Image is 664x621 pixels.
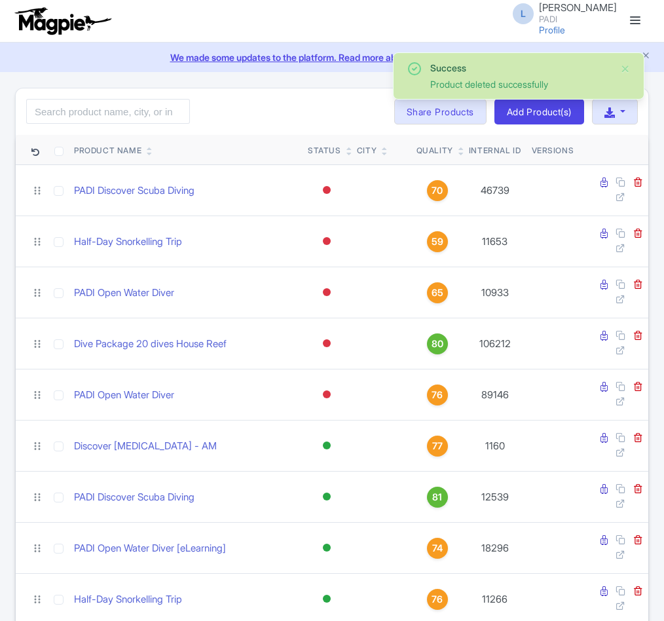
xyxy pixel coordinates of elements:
[464,216,526,267] td: 11653
[357,145,377,157] div: City
[74,388,174,403] a: PADI Open Water Diver
[464,369,526,421] td: 89146
[74,286,174,301] a: PADI Open Water Diver
[641,49,651,64] button: Close announcement
[416,282,458,303] a: 65
[12,7,113,35] img: logo-ab69f6fb50320c5b225c76a69d11143b.png
[464,523,526,574] td: 18296
[432,439,443,453] span: 77
[8,50,656,64] a: We made some updates to the platform. Read more about the new layout
[620,61,631,77] button: Close
[432,183,443,198] span: 70
[432,490,442,504] span: 81
[494,99,584,125] a: Add Product(s)
[320,283,333,302] div: Inactive
[416,589,458,610] a: 76
[416,231,458,252] a: 59
[464,267,526,318] td: 10933
[416,145,453,157] div: Quality
[416,436,458,457] a: 77
[74,439,217,454] a: Discover [MEDICAL_DATA] - AM
[416,385,458,405] a: 76
[308,145,341,157] div: Status
[505,3,617,24] a: L [PERSON_NAME] PADI
[74,145,141,157] div: Product Name
[320,385,333,404] div: Inactive
[430,77,610,91] div: Product deleted successfully
[320,590,333,609] div: Active
[320,232,333,251] div: Inactive
[539,1,617,14] span: [PERSON_NAME]
[432,592,443,607] span: 76
[320,487,333,506] div: Active
[432,286,443,300] span: 65
[26,99,190,124] input: Search product name, city, or interal id
[432,337,443,351] span: 80
[74,235,182,250] a: Half-Day Snorkelling Trip
[513,3,534,24] span: L
[320,334,333,353] div: Inactive
[430,61,610,75] div: Success
[416,180,458,201] a: 70
[432,388,443,402] span: 76
[320,181,333,200] div: Inactive
[526,135,580,165] th: Versions
[74,541,226,556] a: PADI Open Water Diver [eLearning]
[464,472,526,523] td: 12539
[320,436,333,455] div: Active
[432,541,443,555] span: 74
[432,235,443,249] span: 59
[74,183,194,198] a: PADI Discover Scuba Diving
[539,15,617,24] small: PADI
[74,490,194,505] a: PADI Discover Scuba Diving
[416,538,458,559] a: 74
[74,337,227,352] a: Dive Package 20 dives House Reef
[464,135,526,165] th: Internal ID
[416,333,458,354] a: 80
[320,538,333,557] div: Active
[74,592,182,607] a: Half-Day Snorkelling Trip
[394,99,487,125] a: Share Products
[464,421,526,472] td: 1160
[464,165,526,216] td: 46739
[416,487,458,508] a: 81
[539,24,565,35] a: Profile
[464,318,526,369] td: 106212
